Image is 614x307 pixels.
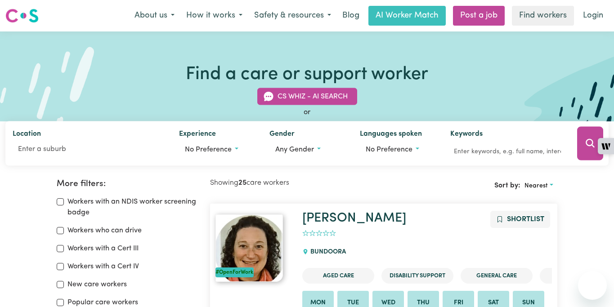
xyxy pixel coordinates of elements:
a: [PERSON_NAME] [302,212,406,225]
button: Search [577,127,603,160]
button: Add to shortlist [490,211,550,228]
button: Worker experience options [179,141,255,158]
div: #OpenForWork [215,267,254,277]
li: Mental Health [540,268,612,284]
button: Worker gender preference [269,141,345,158]
label: Experience [179,129,216,141]
label: Workers who can drive [67,225,142,236]
span: Any gender [275,146,314,153]
button: Safety & resources [248,6,337,25]
label: Location [13,129,41,141]
img: View Amanda's profile [215,214,283,282]
a: AI Worker Match [368,6,446,26]
h1: Find a care or support worker [186,64,428,85]
a: Blog [337,6,365,26]
button: CS Whiz - AI Search [257,88,357,105]
img: Careseekers logo [5,8,39,24]
div: add rating by typing an integer from 0 to 5 or pressing arrow keys [302,228,336,239]
button: About us [129,6,180,25]
h2: Showing care workers [210,179,384,187]
a: Careseekers logo [5,5,39,26]
span: Sort by: [494,182,520,189]
label: Workers with a Cert III [67,243,139,254]
div: BUNDOORA [302,240,351,264]
a: Post a job [453,6,505,26]
span: No preference [366,146,412,153]
span: No preference [185,146,232,153]
div: or [5,107,609,118]
a: Login [578,6,609,26]
a: Find workers [512,6,574,26]
h2: More filters: [57,179,199,189]
label: Workers with a Cert IV [67,261,139,272]
li: Disability Support [381,268,453,284]
label: New care workers [67,279,127,290]
span: Nearest [524,182,548,189]
a: Amanda#OpenForWork [215,214,291,282]
b: 25 [238,179,246,187]
button: How it works [180,6,248,25]
label: Workers with an NDIS worker screening badge [67,196,199,218]
label: Gender [269,129,295,141]
span: Shortlist [507,216,544,223]
button: Sort search results [520,179,557,193]
iframe: Button to launch messaging window [578,271,607,300]
li: Aged Care [302,268,374,284]
label: Keywords [450,129,483,141]
input: Enter a suburb [13,141,165,157]
li: General Care [461,268,533,284]
button: Worker language preferences [360,141,436,158]
label: Languages spoken [360,129,422,141]
input: Enter keywords, e.g. full name, interests [450,145,565,159]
